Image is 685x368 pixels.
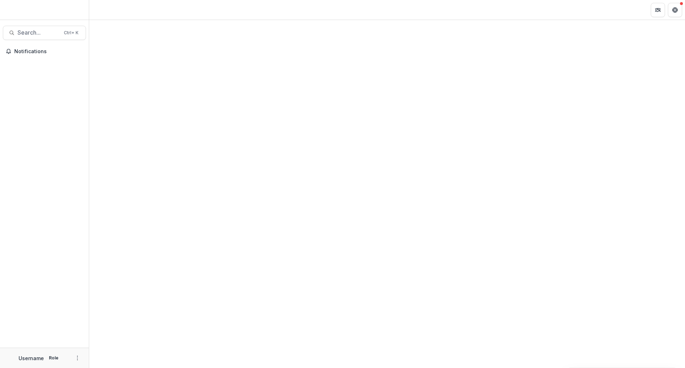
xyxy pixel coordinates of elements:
button: Get Help [668,3,682,17]
button: Partners [651,3,665,17]
span: Notifications [14,49,83,55]
button: Notifications [3,46,86,57]
span: Search... [17,29,60,36]
div: Ctrl + K [62,29,80,37]
button: More [73,354,82,362]
p: Role [47,355,61,361]
p: Username [19,354,44,362]
button: Search... [3,26,86,40]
